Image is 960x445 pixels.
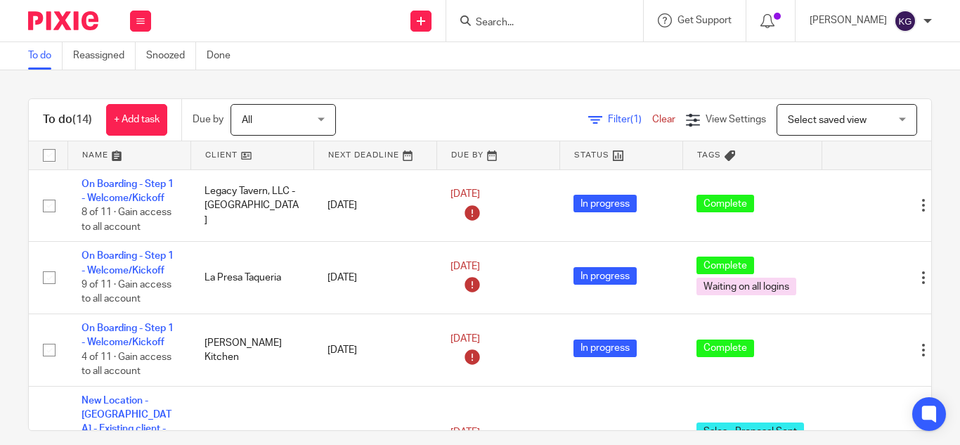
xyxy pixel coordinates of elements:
[696,340,754,357] span: Complete
[190,314,313,387] td: [PERSON_NAME] Kitchen
[696,278,796,295] span: Waiting on all logins
[706,115,766,124] span: View Settings
[697,151,721,159] span: Tags
[28,11,98,30] img: Pixie
[313,314,436,387] td: [DATE]
[810,13,887,27] p: [PERSON_NAME]
[573,195,637,212] span: In progress
[28,42,63,70] a: To do
[72,114,92,125] span: (14)
[573,340,637,357] span: In progress
[82,352,171,377] span: 4 of 11 · Gain access to all account
[193,112,223,127] p: Due by
[894,10,916,32] img: svg%3E
[450,334,480,344] span: [DATE]
[82,207,171,232] span: 8 of 11 · Gain access to all account
[450,189,480,199] span: [DATE]
[313,242,436,314] td: [DATE]
[474,17,601,30] input: Search
[788,115,867,125] span: Select saved view
[450,262,480,271] span: [DATE]
[73,42,136,70] a: Reassigned
[313,169,436,242] td: [DATE]
[82,179,174,203] a: On Boarding - Step 1 - Welcome/Kickoff
[106,104,167,136] a: + Add task
[677,15,732,25] span: Get Support
[696,195,754,212] span: Complete
[696,423,804,440] span: Sales - Proposal Sent
[573,267,637,285] span: In progress
[652,115,675,124] a: Clear
[242,115,252,125] span: All
[190,242,313,314] td: La Presa Taqueria
[207,42,241,70] a: Done
[450,427,480,437] span: [DATE]
[82,323,174,347] a: On Boarding - Step 1 - Welcome/Kickoff
[82,280,171,304] span: 9 of 11 · Gain access to all account
[630,115,642,124] span: (1)
[608,115,652,124] span: Filter
[190,169,313,242] td: Legacy Tavern, LLC - [GEOGRAPHIC_DATA]
[82,251,174,275] a: On Boarding - Step 1 - Welcome/Kickoff
[43,112,92,127] h1: To do
[696,257,754,274] span: Complete
[146,42,196,70] a: Snoozed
